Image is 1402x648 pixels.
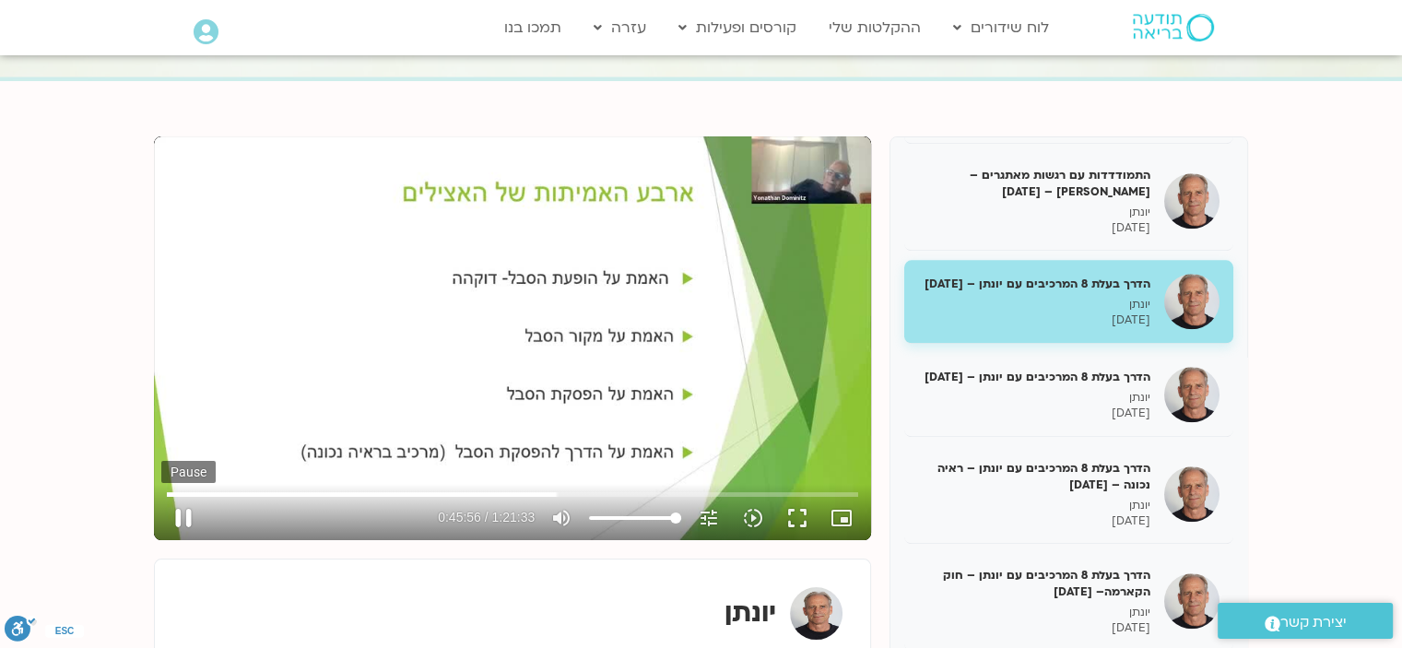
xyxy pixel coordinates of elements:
[918,312,1150,328] p: [DATE]
[1133,14,1214,41] img: תודעה בריאה
[918,406,1150,421] p: [DATE]
[790,587,842,640] img: יונתן
[669,10,806,45] a: קורסים ופעילות
[1280,610,1347,635] span: יצירת קשר
[918,498,1150,513] p: יונתן
[918,460,1150,493] h5: הדרך בעלת 8 המרכיבים עם יונתן – ראיה נכונה – [DATE]
[1218,603,1393,639] a: יצירת קשר
[918,620,1150,636] p: [DATE]
[1164,367,1219,422] img: הדרך בעלת 8 המרכיבים עם יונתן – 16/05/24
[918,369,1150,385] h5: הדרך בעלת 8 המרכיבים עם יונתן – [DATE]
[1164,274,1219,329] img: הדרך בעלת 8 המרכיבים עם יונתן – 02/05/24
[918,167,1150,200] h5: התמודדדות עם רגשות מאתגרים – [PERSON_NAME] – [DATE]
[944,10,1058,45] a: לוח שידורים
[918,605,1150,620] p: יונתן
[918,513,1150,529] p: [DATE]
[918,567,1150,600] h5: הדרך בעלת 8 המרכיבים עם יונתן – חוק הקארמה– [DATE]
[725,595,776,630] strong: יונתן
[918,205,1150,220] p: יונתן
[918,220,1150,236] p: [DATE]
[918,390,1150,406] p: יונתן
[918,297,1150,312] p: יונתן
[1164,173,1219,229] img: התמודדדות עם רגשות מאתגרים – יונתן – 25/04/24
[495,10,571,45] a: תמכו בנו
[1164,573,1219,629] img: הדרך בעלת 8 המרכיבים עם יונתן – חוק הקארמה– 30/05/24
[819,10,930,45] a: ההקלטות שלי
[918,276,1150,292] h5: הדרך בעלת 8 המרכיבים עם יונתן – [DATE]
[584,10,655,45] a: עזרה
[1164,466,1219,522] img: הדרך בעלת 8 המרכיבים עם יונתן – ראיה נכונה – 23/05/24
